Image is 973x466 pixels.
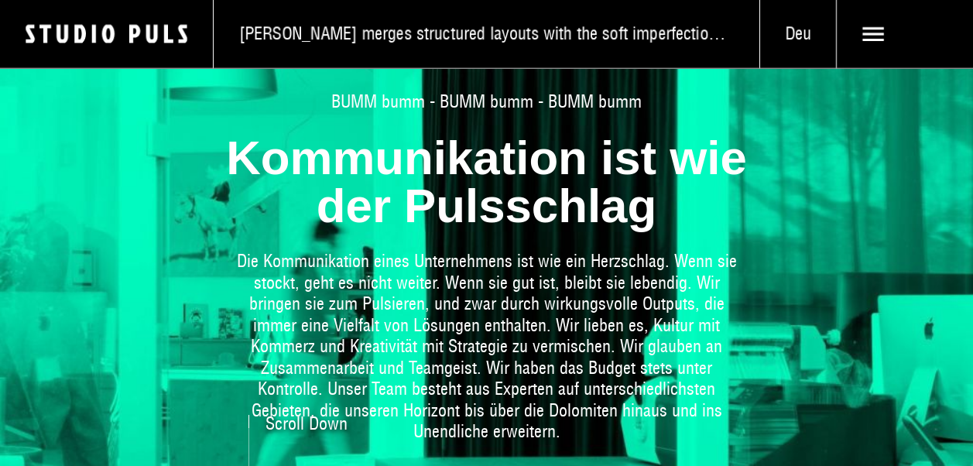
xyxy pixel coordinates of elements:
p: Die Kommunikation eines Unternehmens ist wie ein Herzschlag. Wenn sie stockt, geht es nicht weite... [231,251,742,443]
span: Deu [760,23,836,45]
a: Scroll Down [248,415,249,466]
span: BUMM bumm - BUMM bumm - BUMM bumm [78,91,896,113]
h1: Kommunikation ist wie der Pulsschlag [189,134,785,230]
span: Scroll Down [266,415,348,432]
span: [PERSON_NAME] merges structured layouts with the soft imperfections of old stamps and vinyl stickers [239,23,727,45]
